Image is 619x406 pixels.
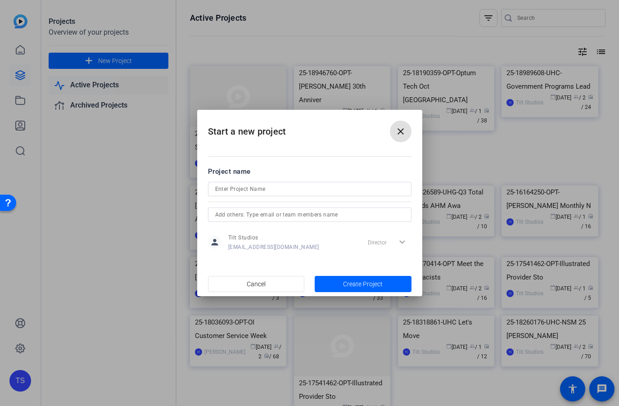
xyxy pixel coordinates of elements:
[215,209,404,220] input: Add others: Type email or team members name
[343,280,383,289] span: Create Project
[395,126,406,137] mat-icon: close
[208,235,221,249] mat-icon: person
[208,167,411,176] div: Project name
[247,275,266,293] span: Cancel
[228,244,319,251] span: [EMAIL_ADDRESS][DOMAIN_NAME]
[208,276,305,292] button: Cancel
[315,276,411,292] button: Create Project
[197,110,422,146] h2: Start a new project
[228,234,319,241] span: Tilt Studios
[215,184,404,194] input: Enter Project Name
